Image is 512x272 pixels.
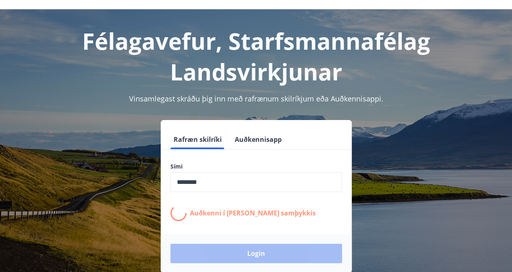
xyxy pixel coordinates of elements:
button: Rafræn skilríki [170,130,225,149]
label: Sími [170,162,342,171]
p: Auðkenni í [PERSON_NAME] samþykkis [190,209,316,217]
button: Auðkennisapp [232,130,285,149]
h1: Félagavefur, Starfsmannafélag Landsvirkjunar [10,25,502,87]
span: Vinsamlegast skráðu þig inn með rafrænum skilríkjum eða Auðkennisappi. [129,94,383,103]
